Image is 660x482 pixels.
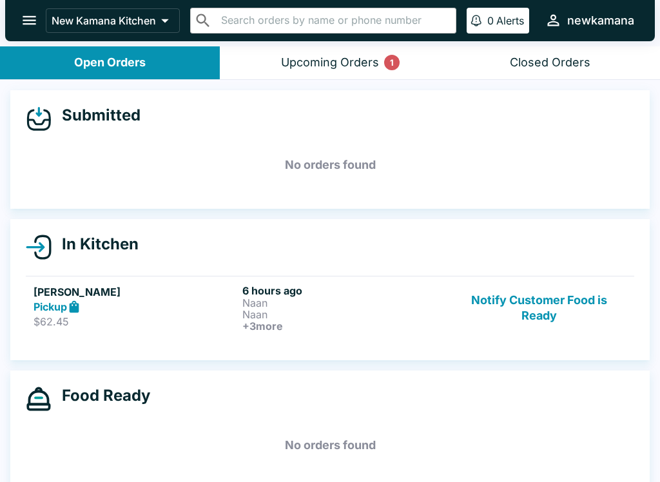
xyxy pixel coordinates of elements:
[34,315,237,328] p: $62.45
[452,284,626,332] button: Notify Customer Food is Ready
[52,14,156,27] p: New Kamana Kitchen
[52,235,139,254] h4: In Kitchen
[242,309,446,320] p: Naan
[242,320,446,332] h6: + 3 more
[539,6,639,34] button: newkamana
[34,300,67,313] strong: Pickup
[487,14,494,27] p: 0
[567,13,634,28] div: newkamana
[510,55,590,70] div: Closed Orders
[34,284,237,300] h5: [PERSON_NAME]
[217,12,451,30] input: Search orders by name or phone number
[496,14,524,27] p: Alerts
[390,56,394,69] p: 1
[26,276,634,340] a: [PERSON_NAME]Pickup$62.456 hours agoNaanNaan+3moreNotify Customer Food is Ready
[52,386,150,405] h4: Food Ready
[26,142,634,188] h5: No orders found
[242,284,446,297] h6: 6 hours ago
[26,422,634,468] h5: No orders found
[52,106,141,125] h4: Submitted
[74,55,146,70] div: Open Orders
[13,4,46,37] button: open drawer
[281,55,379,70] div: Upcoming Orders
[242,297,446,309] p: Naan
[46,8,180,33] button: New Kamana Kitchen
